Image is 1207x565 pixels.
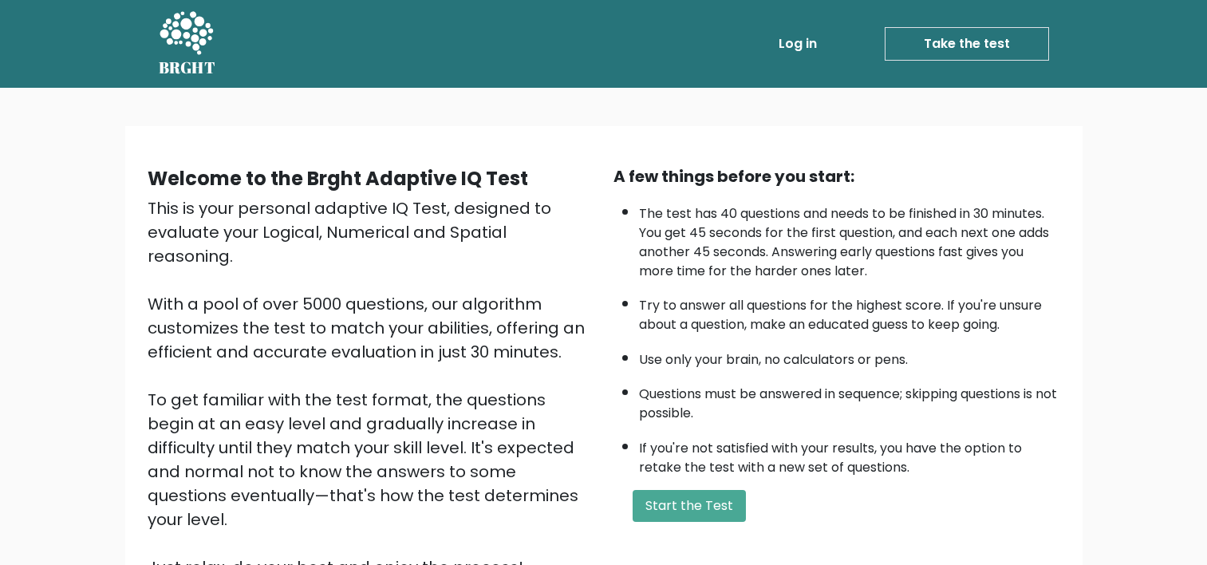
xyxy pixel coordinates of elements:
[633,490,746,522] button: Start the Test
[613,164,1060,188] div: A few things before you start:
[772,28,823,60] a: Log in
[639,431,1060,477] li: If you're not satisfied with your results, you have the option to retake the test with a new set ...
[159,58,216,77] h5: BRGHT
[159,6,216,81] a: BRGHT
[148,165,528,192] b: Welcome to the Brght Adaptive IQ Test
[639,196,1060,281] li: The test has 40 questions and needs to be finished in 30 minutes. You get 45 seconds for the firs...
[639,377,1060,423] li: Questions must be answered in sequence; skipping questions is not possible.
[639,288,1060,334] li: Try to answer all questions for the highest score. If you're unsure about a question, make an edu...
[639,342,1060,369] li: Use only your brain, no calculators or pens.
[885,27,1049,61] a: Take the test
